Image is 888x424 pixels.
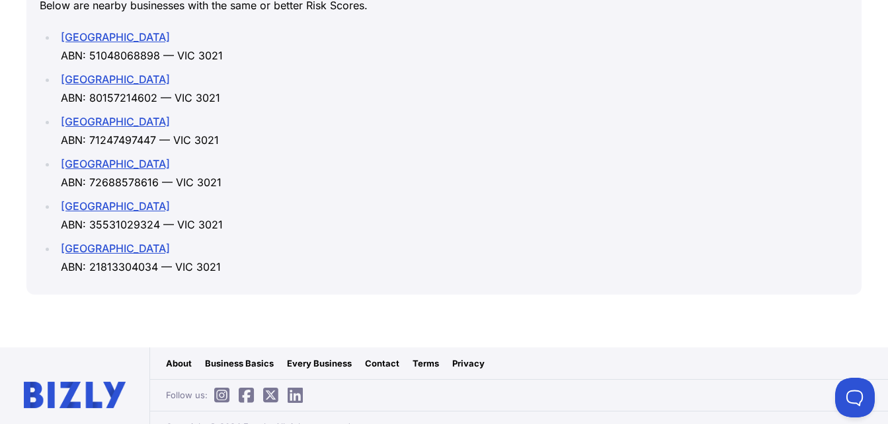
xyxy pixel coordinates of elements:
a: Every Business [287,357,352,370]
a: [GEOGRAPHIC_DATA] [61,73,170,86]
a: Contact [365,357,399,370]
a: About [166,357,192,370]
li: ABN: 71247497447 — VIC 3021 [57,112,848,149]
li: ABN: 80157214602 — VIC 3021 [57,70,848,107]
a: [GEOGRAPHIC_DATA] [61,157,170,170]
a: Terms [413,357,439,370]
a: [GEOGRAPHIC_DATA] [61,242,170,255]
span: Follow us: [166,388,309,402]
li: ABN: 21813304034 — VIC 3021 [57,239,848,276]
a: [GEOGRAPHIC_DATA] [61,30,170,44]
a: Business Basics [205,357,274,370]
a: Privacy [452,357,485,370]
a: [GEOGRAPHIC_DATA] [61,115,170,128]
li: ABN: 72688578616 — VIC 3021 [57,155,848,192]
li: ABN: 51048068898 — VIC 3021 [57,28,848,65]
li: ABN: 35531029324 — VIC 3021 [57,197,848,234]
iframe: Toggle Customer Support [835,378,875,417]
a: [GEOGRAPHIC_DATA] [61,199,170,213]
